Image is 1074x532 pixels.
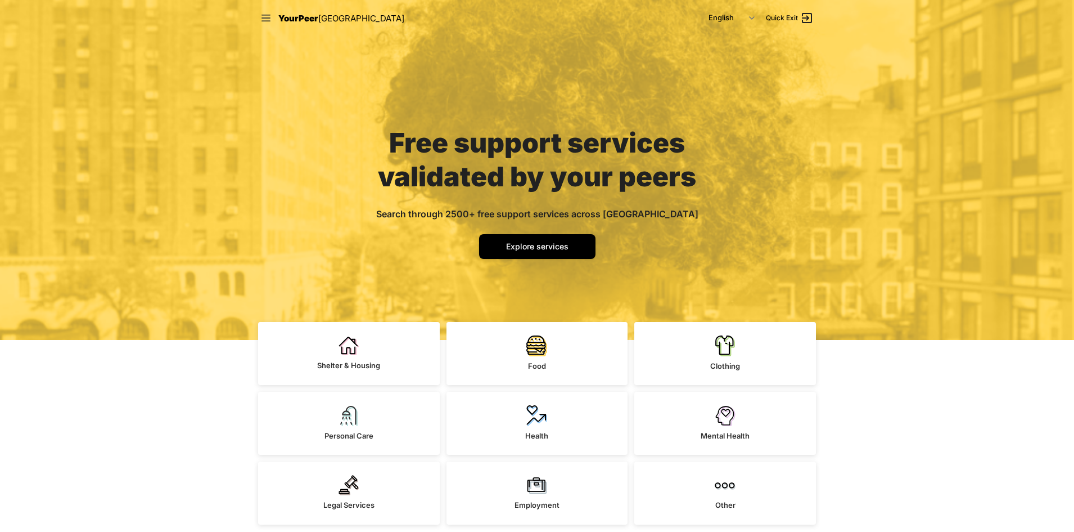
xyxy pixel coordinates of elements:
span: Food [528,361,546,370]
span: Personal Care [324,431,373,440]
a: Legal Services [258,462,440,525]
span: Explore services [506,242,568,251]
span: Health [525,431,548,440]
span: Shelter & Housing [317,361,380,370]
a: Shelter & Housing [258,322,440,385]
span: Employment [515,500,559,509]
a: Personal Care [258,392,440,455]
span: Mental Health [701,431,750,440]
a: Health [446,392,628,455]
a: YourPeer[GEOGRAPHIC_DATA] [278,11,404,25]
a: Quick Exit [766,11,814,25]
a: Clothing [634,322,816,385]
span: [GEOGRAPHIC_DATA] [318,13,404,24]
a: Employment [446,462,628,525]
span: YourPeer [278,13,318,24]
span: Search through 2500+ free support services across [GEOGRAPHIC_DATA] [376,208,698,220]
span: Legal Services [323,500,374,509]
a: Food [446,322,628,385]
span: Clothing [710,361,740,370]
a: Mental Health [634,392,816,455]
span: Other [715,500,735,509]
span: Free support services validated by your peers [378,126,696,193]
a: Explore services [479,234,595,259]
span: Quick Exit [766,14,798,23]
a: Other [634,462,816,525]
